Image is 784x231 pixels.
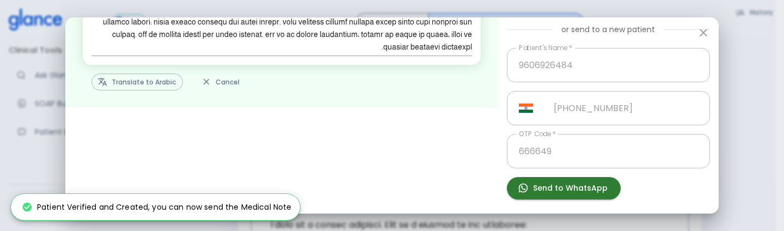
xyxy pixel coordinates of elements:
[519,129,556,138] label: OTP Code
[542,91,710,125] input: Enter Patient's WhatsApp Number
[519,43,572,52] label: Patient's Name
[561,24,655,35] p: or send to a new patient
[507,177,621,199] button: Send to WhatsApp
[507,48,710,82] input: Enter Patient's Name
[22,197,291,217] div: Patient Verified and Created, you can now send the Medical Note
[91,74,183,90] button: Translate to Arabic
[196,74,246,90] button: Cancel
